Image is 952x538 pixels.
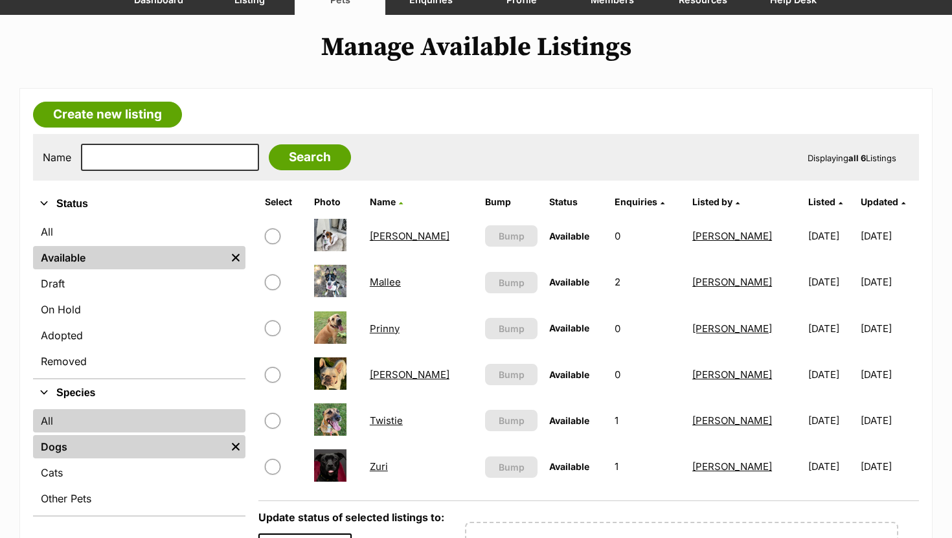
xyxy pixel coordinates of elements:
[615,196,657,207] span: translation missing: en.admin.listings.index.attributes.enquiries
[485,364,538,385] button: Bump
[549,461,589,472] span: Available
[33,487,245,510] a: Other Pets
[499,229,525,243] span: Bump
[803,306,860,351] td: [DATE]
[549,369,589,380] span: Available
[549,415,589,426] span: Available
[485,456,538,478] button: Bump
[370,322,400,335] a: Prinny
[370,368,449,381] a: [PERSON_NAME]
[269,144,351,170] input: Search
[861,398,918,443] td: [DATE]
[861,352,918,397] td: [DATE]
[609,398,686,443] td: 1
[544,192,608,212] th: Status
[692,414,772,427] a: [PERSON_NAME]
[260,192,308,212] th: Select
[499,460,525,474] span: Bump
[609,306,686,351] td: 0
[33,102,182,128] a: Create new listing
[33,196,245,212] button: Status
[33,324,245,347] a: Adopted
[692,460,772,473] a: [PERSON_NAME]
[549,322,589,333] span: Available
[370,460,388,473] a: Zuri
[33,246,226,269] a: Available
[692,368,772,381] a: [PERSON_NAME]
[549,276,589,287] span: Available
[43,151,71,163] label: Name
[499,368,525,381] span: Bump
[861,260,918,304] td: [DATE]
[480,192,543,212] th: Bump
[33,407,245,515] div: Species
[258,511,444,524] label: Update status of selected listings to:
[33,409,245,432] a: All
[226,246,245,269] a: Remove filter
[370,230,449,242] a: [PERSON_NAME]
[485,410,538,431] button: Bump
[485,272,538,293] button: Bump
[33,220,245,243] a: All
[33,435,226,458] a: Dogs
[808,153,896,163] span: Displaying Listings
[309,192,363,212] th: Photo
[33,272,245,295] a: Draft
[803,398,860,443] td: [DATE]
[485,225,538,247] button: Bump
[692,196,732,207] span: Listed by
[808,196,843,207] a: Listed
[226,435,245,458] a: Remove filter
[549,230,589,241] span: Available
[861,196,898,207] span: Updated
[848,153,866,163] strong: all 6
[692,276,772,288] a: [PERSON_NAME]
[370,196,403,207] a: Name
[33,298,245,321] a: On Hold
[861,306,918,351] td: [DATE]
[861,214,918,258] td: [DATE]
[370,196,396,207] span: Name
[803,260,860,304] td: [DATE]
[615,196,664,207] a: Enquiries
[609,260,686,304] td: 2
[370,414,403,427] a: Twistie
[499,276,525,289] span: Bump
[692,230,772,242] a: [PERSON_NAME]
[33,461,245,484] a: Cats
[33,385,245,401] button: Species
[609,352,686,397] td: 0
[33,350,245,373] a: Removed
[609,214,686,258] td: 0
[803,444,860,489] td: [DATE]
[861,444,918,489] td: [DATE]
[692,196,740,207] a: Listed by
[803,214,860,258] td: [DATE]
[609,444,686,489] td: 1
[861,196,905,207] a: Updated
[33,218,245,378] div: Status
[803,352,860,397] td: [DATE]
[499,322,525,335] span: Bump
[370,276,401,288] a: Mallee
[808,196,835,207] span: Listed
[499,414,525,427] span: Bump
[485,318,538,339] button: Bump
[692,322,772,335] a: [PERSON_NAME]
